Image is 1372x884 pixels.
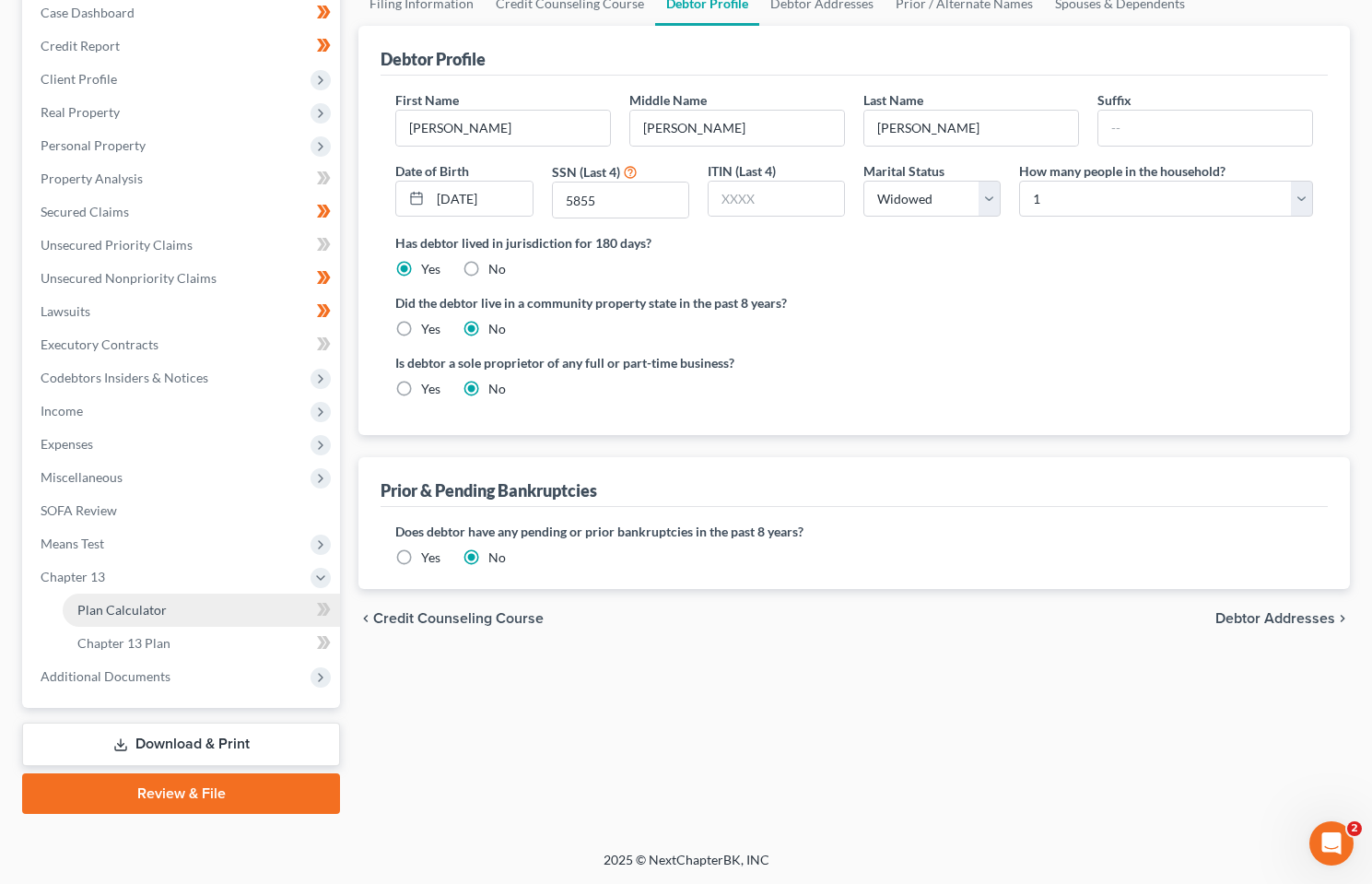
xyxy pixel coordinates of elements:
span: Real Property [41,104,120,120]
label: Yes [421,380,440,398]
label: Is debtor a sole proprietor of any full or part-time business? [395,353,845,372]
label: Suffix [1097,90,1132,110]
span: Executory Contracts [41,336,158,352]
span: Chapter 13 [41,569,105,584]
span: Chapter 13 Plan [77,635,170,651]
span: Property Analysis [41,171,143,186]
div: 2025 © NextChapterBK, INC [161,851,1212,884]
label: How many people in the household? [1019,161,1225,181]
button: chevron_left Credit Counseling Course [358,611,544,626]
span: Client Profile [41,71,117,87]
label: First Name [395,90,459,110]
label: Middle Name [629,90,707,110]
span: Means Test [41,536,104,551]
span: SOFA Review [41,502,117,518]
label: Has debtor lived in jurisdiction for 180 days? [395,233,1313,253]
input: XXXX [709,182,844,217]
a: Chapter 13 Plan [63,627,340,660]
i: chevron_left [358,611,373,626]
span: Lawsuits [41,303,90,319]
div: Debtor Profile [381,48,486,70]
span: Codebtors Insiders & Notices [41,370,208,385]
span: 2 [1347,821,1362,836]
span: Unsecured Nonpriority Claims [41,270,217,286]
label: Yes [421,320,440,338]
label: Marital Status [863,161,944,181]
span: Credit Counseling Course [373,611,544,626]
iframe: Intercom live chat [1309,821,1354,866]
i: chevron_right [1335,611,1350,626]
button: Debtor Addresses chevron_right [1215,611,1350,626]
a: Lawsuits [26,295,340,328]
span: Miscellaneous [41,469,123,485]
input: MM/DD/YYYY [430,182,532,217]
label: Date of Birth [395,161,469,181]
span: Debtor Addresses [1215,611,1335,626]
label: No [488,380,506,398]
label: Last Name [863,90,923,110]
a: Plan Calculator [63,594,340,627]
label: No [488,320,506,338]
label: No [488,548,506,567]
span: Plan Calculator [77,602,167,618]
a: Credit Report [26,29,340,63]
a: Executory Contracts [26,328,340,361]
label: ITIN (Last 4) [708,161,776,181]
span: Case Dashboard [41,5,135,20]
input: M.I [630,111,844,146]
a: Unsecured Nonpriority Claims [26,262,340,295]
span: Personal Property [41,137,146,153]
label: Did the debtor live in a community property state in the past 8 years? [395,293,1313,312]
span: Credit Report [41,38,120,53]
label: No [488,260,506,278]
input: -- [396,111,610,146]
label: SSN (Last 4) [552,162,620,182]
input: -- [1098,111,1312,146]
label: Does debtor have any pending or prior bankruptcies in the past 8 years? [395,522,1313,541]
a: Review & File [22,773,340,814]
a: Download & Print [22,723,340,766]
span: Additional Documents [41,668,170,684]
input: XXXX [553,183,688,218]
div: Prior & Pending Bankruptcies [381,479,597,501]
span: Secured Claims [41,204,129,219]
label: Yes [421,548,440,567]
span: Unsecured Priority Claims [41,237,193,253]
a: Property Analysis [26,162,340,195]
a: SOFA Review [26,494,340,527]
label: Yes [421,260,440,278]
span: Income [41,403,83,418]
a: Unsecured Priority Claims [26,229,340,262]
input: -- [864,111,1078,146]
span: Expenses [41,436,93,452]
a: Secured Claims [26,195,340,229]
